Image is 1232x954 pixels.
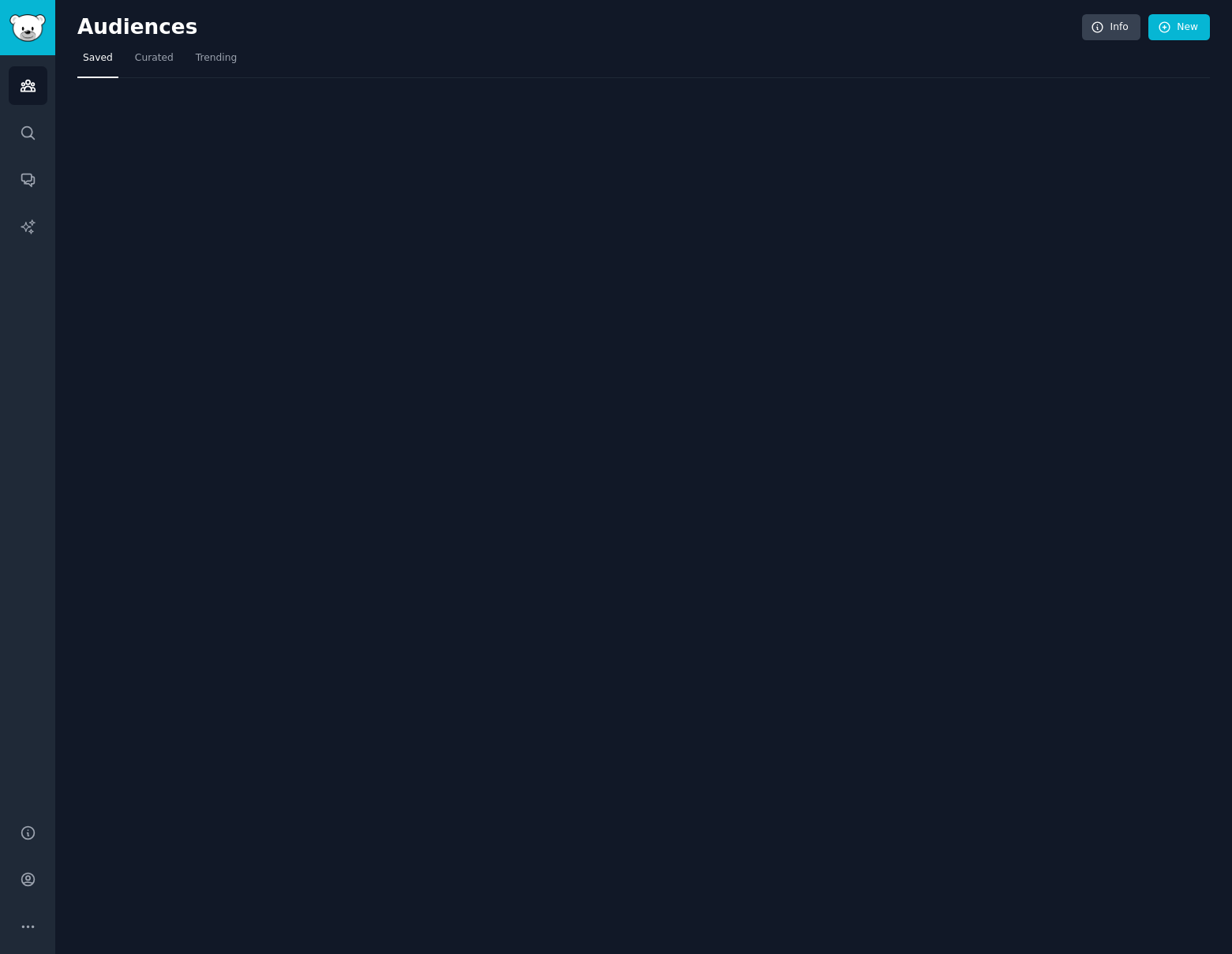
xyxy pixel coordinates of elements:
[1082,14,1140,41] a: Info
[1148,14,1210,41] a: New
[129,46,179,78] a: Curated
[190,46,242,78] a: Trending
[196,51,237,65] span: Trending
[9,14,46,42] img: GummySearch logo
[135,51,174,65] span: Curated
[77,46,118,78] a: Saved
[83,51,113,65] span: Saved
[77,15,1082,40] h2: Audiences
